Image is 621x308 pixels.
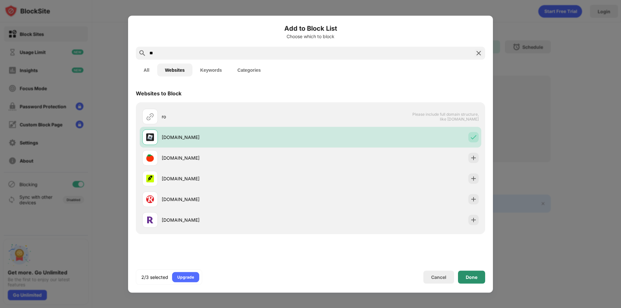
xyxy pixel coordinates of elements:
div: [DOMAIN_NAME] [162,134,310,141]
div: Cancel [431,274,446,280]
img: favicons [146,216,154,224]
img: favicons [146,175,154,182]
img: search-close [475,49,483,57]
img: favicons [146,133,154,141]
button: Keywords [192,63,230,76]
img: url.svg [146,112,154,120]
div: Websites to Block [136,90,181,96]
div: [DOMAIN_NAME] [162,175,310,182]
button: All [136,63,157,76]
img: favicons [146,195,154,203]
span: Please include full domain structure, like [DOMAIN_NAME] [412,112,479,121]
div: [DOMAIN_NAME] [162,154,310,161]
div: 2/3 selected [141,274,168,280]
button: Websites [157,63,192,76]
div: Upgrade [177,274,194,280]
div: [DOMAIN_NAME] [162,217,310,223]
div: ro [162,113,310,120]
img: favicons [146,154,154,162]
button: Categories [230,63,268,76]
h6: Add to Block List [136,23,485,33]
img: search.svg [138,49,146,57]
div: Done [466,274,477,280]
div: Choose which to block [136,34,485,39]
div: [DOMAIN_NAME] [162,196,310,203]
